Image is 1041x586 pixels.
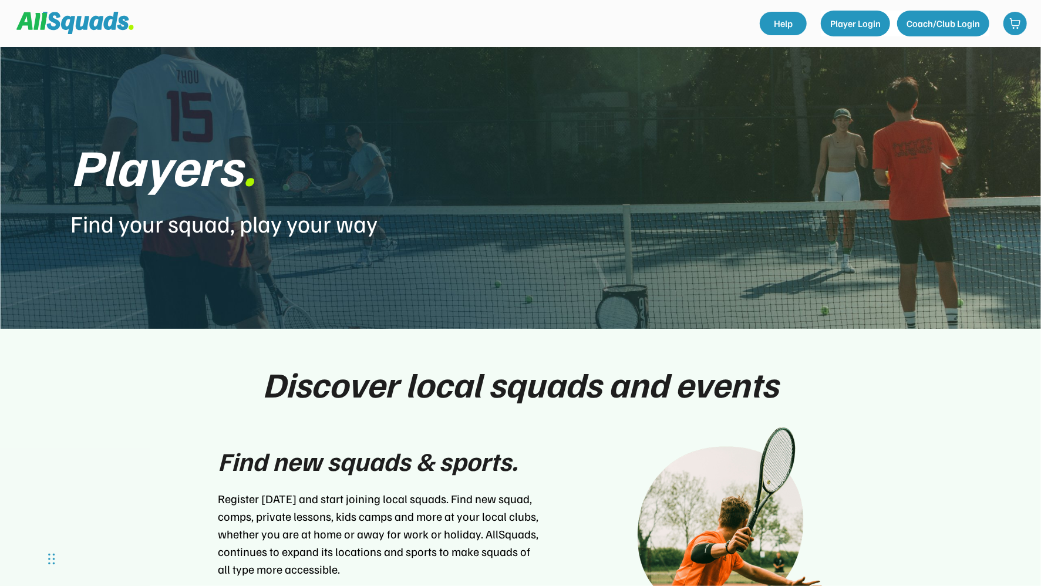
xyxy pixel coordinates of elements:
[16,12,134,34] img: Squad%20Logo.svg
[263,364,779,403] div: Discover local squads and events
[821,11,890,36] button: Player Login
[70,140,255,191] div: Players
[218,490,541,578] div: Register [DATE] and start joining local squads. Find new squad, comps, private lessons, kids camp...
[760,12,807,35] a: Help
[70,210,378,236] div: Find your squad, play your way
[242,133,255,198] font: .
[897,11,989,36] button: Coach/Club Login
[218,442,518,480] div: Find new squads & sports.
[1009,18,1021,29] img: shopping-cart-01%20%281%29.svg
